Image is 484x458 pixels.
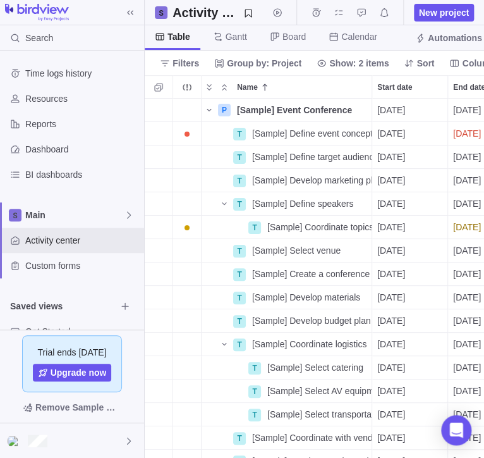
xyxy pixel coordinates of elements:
span: [Sample] Develop marketing plan [252,174,372,187]
a: Upgrade now [33,364,112,381]
span: Trial ends [DATE] [38,346,107,359]
span: Dashboard [25,143,139,156]
div: [Sample] Define speakers [247,192,372,215]
div: Trouble indication [173,403,202,426]
div: Trouble indication [173,169,202,192]
div: Start date [372,380,448,403]
span: Reports [25,118,139,130]
div: Trouble indication [173,216,202,239]
div: Name [202,145,372,169]
div: Trouble indication [173,380,202,403]
span: [DATE] [453,314,481,327]
span: Show: 2 items [329,57,389,70]
span: [Sample] Define speakers [252,197,353,210]
span: Sort [416,57,434,70]
span: Collapse [217,78,232,96]
span: Gantt [226,30,247,43]
div: [Sample] Select venue [247,239,372,262]
span: Search [25,32,53,44]
span: Browse views [116,297,134,315]
span: [DATE] [453,338,481,350]
span: Approval requests [353,4,370,22]
span: [Sample] Develop materials [252,291,360,304]
div: Name [202,239,372,263]
div: Trouble indication [173,356,202,380]
div: T [233,338,246,351]
span: Get Started [25,325,139,338]
div: P [218,104,231,116]
div: [Sample] Event Conference [232,99,372,121]
div: T [248,385,261,398]
div: T [233,128,246,140]
span: New project [419,6,469,19]
div: Name [202,356,372,380]
span: [Sample] Create a conference program [252,268,372,280]
span: Time logs history [25,67,139,80]
span: [DATE] [453,151,481,163]
span: [Sample] Define event concept [252,127,372,140]
div: Name [202,426,372,450]
span: New project [414,4,474,22]
div: Start date [372,169,448,192]
div: Name [202,403,372,426]
div: Start date [372,76,447,98]
span: Remove Sample Data [10,397,134,418]
div: T [233,315,246,328]
div: Name [202,99,372,122]
span: [DATE] [377,268,405,280]
span: [Sample] Coordinate topics with speakers [267,221,372,233]
div: Name [202,169,372,192]
span: Remove Sample Data [35,400,121,415]
span: [DATE] [377,197,405,210]
div: Start date [372,309,448,333]
span: Calendar [341,30,377,43]
span: [DATE] [453,244,481,257]
div: Name [202,122,372,145]
div: Start date [372,122,448,145]
img: Show [8,436,23,446]
div: Start date [372,356,448,380]
div: Start date [372,99,448,122]
span: Board [282,30,306,43]
span: [Sample] Define target audience [252,151,372,163]
span: Upgrade now [51,366,107,379]
span: [Sample] Select transportation [267,408,372,421]
span: [Sample] Coordinate logistics [252,338,366,350]
div: Name [202,286,372,309]
span: [Sample] Develop budget plan [252,314,371,327]
div: Start date [372,216,448,239]
span: BI dashboards [25,168,139,181]
div: [Sample] Select transportation [262,403,372,426]
span: [DATE] [377,104,405,116]
span: Saved views [10,300,116,313]
span: Resources [25,92,139,105]
span: Group by: Project [209,54,306,72]
a: Time logs [307,9,325,20]
span: [Sample] Coordinate with vendors and sponsors [252,431,372,444]
span: [DATE] [377,174,405,187]
div: Trouble indication [173,99,202,122]
div: Trouble indication [173,263,202,286]
span: [Sample] Select AV equipment [267,385,372,397]
div: [Sample] Develop marketing plan [247,169,372,192]
span: [DATE] [453,361,481,374]
div: T [233,268,246,281]
a: My assignments [330,9,348,20]
span: [DATE] [453,104,481,116]
span: [DATE] [453,174,481,187]
span: Save your current layout and filters as a View [167,4,258,22]
span: [DATE] [453,197,481,210]
h2: Activity center [172,4,238,22]
a: Notifications [375,9,393,20]
div: Start date [372,192,448,216]
div: [Sample] Create a conference program [247,263,372,285]
span: Notifications [375,4,393,22]
div: [Sample] Develop budget plan [247,309,372,332]
span: Sort [399,54,439,72]
div: Start date [372,333,448,356]
div: T [233,292,246,304]
div: T [233,432,246,445]
div: Name [202,216,372,239]
span: [Sample] Select venue [252,244,341,257]
div: [Sample] Develop materials [247,286,372,309]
